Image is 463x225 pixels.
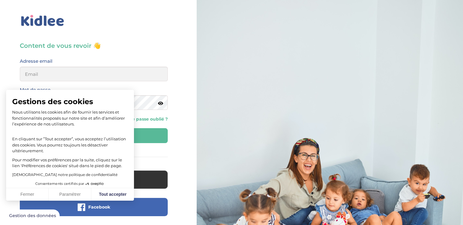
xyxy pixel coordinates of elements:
[20,198,168,216] button: Facebook
[20,57,52,65] label: Adresse email
[9,213,56,219] span: Gestion des données
[91,188,134,201] button: Tout accepter
[12,97,128,106] span: Gestions des cookies
[20,208,168,214] a: Facebook
[85,175,103,193] svg: Axeptio
[12,172,118,177] a: [DEMOGRAPHIC_DATA] notre politique de confidentialité
[88,204,110,210] span: Facebook
[12,157,128,169] p: Pour modifier vos préférences par la suite, cliquez sur le lien 'Préférences de cookies' situé da...
[32,180,108,188] button: Consentements certifiés par
[20,67,168,81] input: Email
[20,86,51,94] label: Mot de passe
[20,41,168,50] h3: Content de vous revoir 👋
[5,209,60,222] button: Fermer le widget sans consentement
[12,109,128,127] p: Nous utilisons les cookies afin de fournir les services et fonctionnalités proposés sur notre sit...
[20,14,65,28] img: logo_kidlee_bleu
[35,182,84,185] span: Consentements certifiés par
[12,130,128,154] p: En cliquant sur ”Tout accepter”, vous acceptez l’utilisation des cookies. Vous pourrez toujours l...
[78,203,85,211] img: facebook.png
[49,188,91,201] button: Paramétrer
[6,188,49,201] button: Fermer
